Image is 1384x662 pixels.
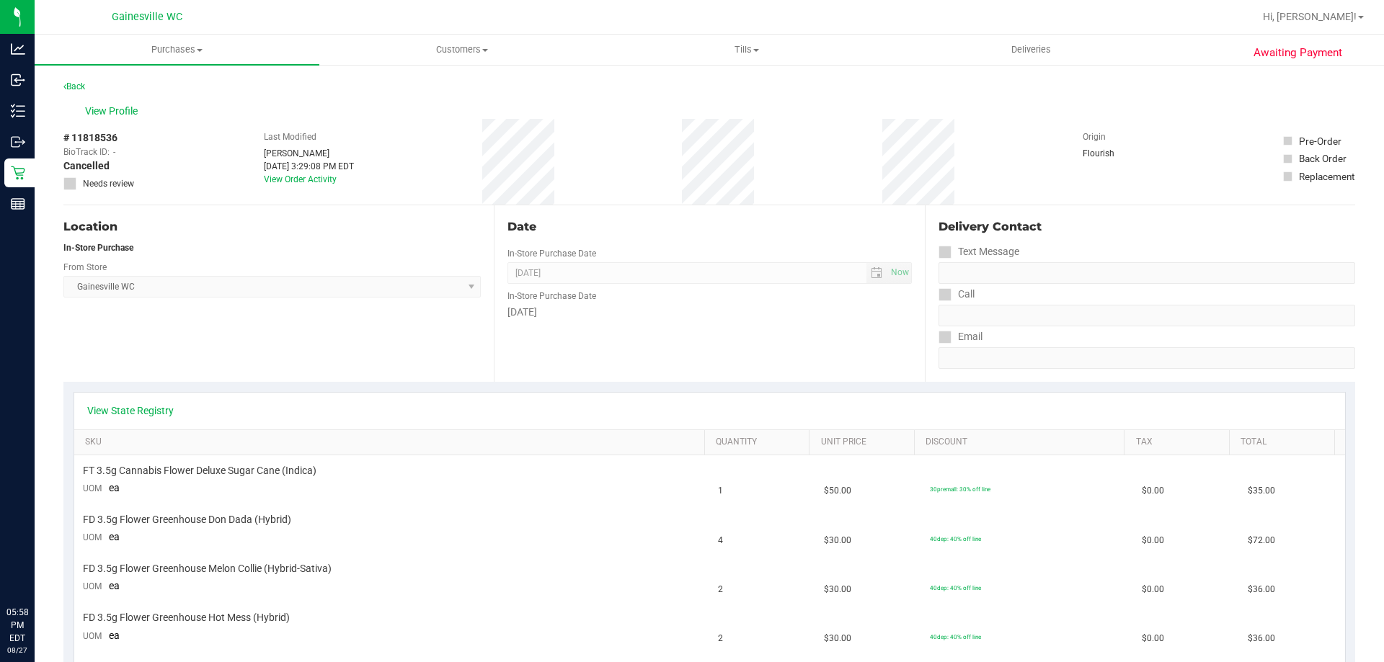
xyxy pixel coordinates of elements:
label: Origin [1083,130,1106,143]
span: Cancelled [63,158,110,174]
label: Text Message [939,241,1019,262]
span: 2 [718,632,723,645]
span: 40dep: 40% off line [930,633,981,640]
span: FD 3.5g Flower Greenhouse Hot Mess (Hybrid) [83,611,290,625]
span: FD 3.5g Flower Greenhouse Melon Collie (Hybrid-Sativa) [83,562,332,576]
label: Call [939,284,975,305]
a: Purchases [35,35,319,65]
span: $30.00 [824,632,851,645]
div: Delivery Contact [939,218,1355,236]
strong: In-Store Purchase [63,243,133,253]
a: Tills [604,35,889,65]
span: Deliveries [992,43,1070,56]
div: [DATE] [507,305,911,320]
span: 40dep: 40% off line [930,535,981,542]
inline-svg: Inventory [11,104,25,118]
span: Awaiting Payment [1254,45,1342,61]
a: Back [63,81,85,91]
span: $0.00 [1142,632,1164,645]
span: ea [109,482,120,493]
div: Date [507,218,911,236]
label: In-Store Purchase Date [507,290,596,303]
span: FD 3.5g Flower Greenhouse Don Dada (Hybrid) [83,513,291,527]
span: $30.00 [824,534,851,547]
span: ea [109,531,120,542]
div: Location [63,218,481,236]
inline-svg: Retail [11,166,25,180]
input: Format: (999) 999-9999 [939,262,1355,284]
inline-svg: Inbound [11,73,25,87]
div: Replacement [1299,169,1354,184]
span: View Profile [85,104,143,119]
span: UOM [83,631,102,641]
inline-svg: Reports [11,197,25,211]
span: 1 [718,484,723,498]
a: Customers [319,35,604,65]
a: Total [1241,437,1328,448]
span: Hi, [PERSON_NAME]! [1263,11,1357,22]
input: Format: (999) 999-9999 [939,305,1355,326]
span: Gainesville WC [112,11,182,23]
div: Flourish [1083,147,1155,160]
span: ea [109,630,120,641]
span: 30premall: 30% off line [930,486,990,493]
span: UOM [83,483,102,493]
span: $35.00 [1248,484,1275,498]
span: $0.00 [1142,484,1164,498]
span: BioTrack ID: [63,146,110,158]
a: Deliveries [889,35,1174,65]
label: Email [939,326,982,347]
a: Tax [1136,437,1224,448]
a: Quantity [716,437,804,448]
span: $0.00 [1142,583,1164,596]
span: FT 3.5g Cannabis Flower Deluxe Sugar Cane (Indica) [83,464,316,478]
span: - [113,146,115,158]
span: 40dep: 40% off line [930,584,981,591]
span: Customers [320,43,603,56]
span: Tills [605,43,888,56]
span: Purchases [35,43,319,56]
span: $36.00 [1248,632,1275,645]
a: Discount [926,437,1119,448]
div: [DATE] 3:29:08 PM EDT [264,160,354,173]
span: 4 [718,534,723,547]
iframe: Resource center [14,547,58,590]
span: ea [109,580,120,591]
span: UOM [83,581,102,591]
span: $36.00 [1248,583,1275,596]
label: In-Store Purchase Date [507,247,596,260]
span: $0.00 [1142,534,1164,547]
inline-svg: Analytics [11,42,25,56]
a: View Order Activity [264,174,337,184]
div: Pre-Order [1299,134,1341,148]
span: Needs review [83,177,134,190]
label: Last Modified [264,130,316,143]
span: $30.00 [824,583,851,596]
a: SKU [85,437,698,448]
p: 05:58 PM EDT [6,606,28,645]
p: 08/27 [6,645,28,656]
div: Back Order [1299,151,1347,166]
inline-svg: Outbound [11,135,25,149]
span: $50.00 [824,484,851,498]
span: # 11818536 [63,130,117,146]
span: 2 [718,583,723,596]
a: View State Registry [87,403,174,418]
div: [PERSON_NAME] [264,147,354,160]
span: UOM [83,532,102,542]
a: Unit Price [821,437,909,448]
label: From Store [63,261,107,274]
span: $72.00 [1248,534,1275,547]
